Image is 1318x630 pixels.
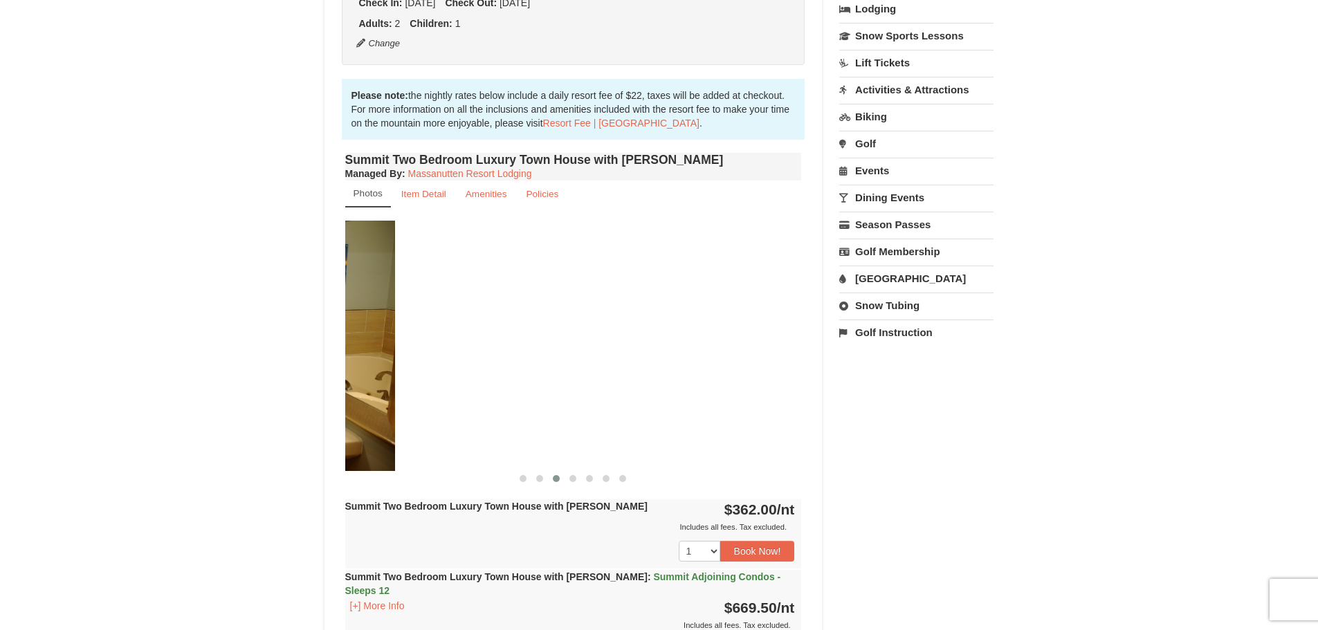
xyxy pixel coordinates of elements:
a: Snow Sports Lessons [839,23,994,48]
span: : [648,571,651,582]
span: 1 [455,18,461,29]
small: Item Detail [401,189,446,199]
strong: Children: [410,18,452,29]
a: Snow Tubing [839,293,994,318]
a: Biking [839,104,994,129]
div: Includes all fees. Tax excluded. [345,520,795,534]
small: Policies [526,189,558,199]
a: Golf [839,131,994,156]
a: Resort Fee | [GEOGRAPHIC_DATA] [543,118,699,129]
strong: Summit Two Bedroom Luxury Town House with [PERSON_NAME] [345,501,648,512]
a: Dining Events [839,185,994,210]
span: $669.50 [724,600,777,615]
div: the nightly rates below include a daily resort fee of $22, taxes will be added at checkout. For m... [342,79,805,140]
a: Events [839,158,994,183]
span: Managed By [345,168,402,179]
strong: Please note: [351,90,408,101]
span: 2 [395,18,401,29]
h4: Summit Two Bedroom Luxury Town House with [PERSON_NAME] [345,153,802,167]
a: Golf Membership [839,239,994,264]
button: Change [356,36,401,51]
a: Item Detail [392,180,455,207]
button: Book Now! [720,541,795,562]
a: Massanutten Resort Lodging [408,168,532,179]
small: Photos [354,188,383,198]
a: Activities & Attractions [839,77,994,102]
a: Amenities [457,180,516,207]
span: /nt [777,501,795,517]
strong: Adults: [359,18,392,29]
small: Amenities [466,189,507,199]
span: /nt [777,600,795,615]
a: Lift Tickets [839,50,994,75]
strong: Summit Two Bedroom Luxury Town House with [PERSON_NAME] [345,571,781,596]
a: [GEOGRAPHIC_DATA] [839,266,994,291]
strong: $362.00 [724,501,795,517]
a: Policies [517,180,567,207]
a: Golf Instruction [839,319,994,345]
a: Season Passes [839,212,994,237]
strong: : [345,168,405,179]
a: Photos [345,180,391,207]
button: [+] More Info [345,598,410,613]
